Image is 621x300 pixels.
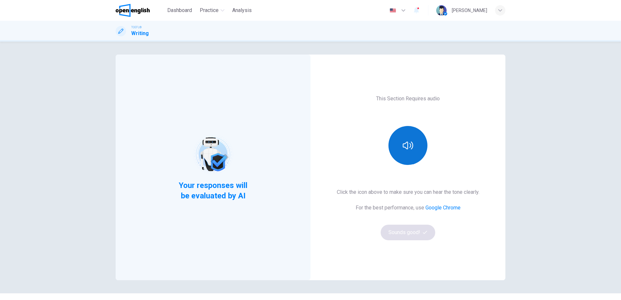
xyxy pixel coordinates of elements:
img: en [389,8,397,13]
a: Google Chrome [425,205,461,211]
h6: Click the icon above to make sure you can hear the tone clearly. [337,188,479,196]
span: Dashboard [167,6,192,14]
h6: For the best performance, use [356,204,461,212]
span: Practice [200,6,219,14]
span: Analysis [232,6,252,14]
img: OpenEnglish logo [116,4,150,17]
button: Dashboard [165,5,195,16]
h6: This Section Requires audio [376,95,440,103]
button: Analysis [230,5,254,16]
button: Practice [197,5,227,16]
span: Your responses will be evaluated by AI [174,180,253,201]
img: robot icon [192,134,234,175]
h1: Writing [131,30,149,37]
a: OpenEnglish logo [116,4,165,17]
span: TOEFL® [131,25,142,30]
img: Profile picture [436,5,447,16]
div: [PERSON_NAME] [452,6,487,14]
